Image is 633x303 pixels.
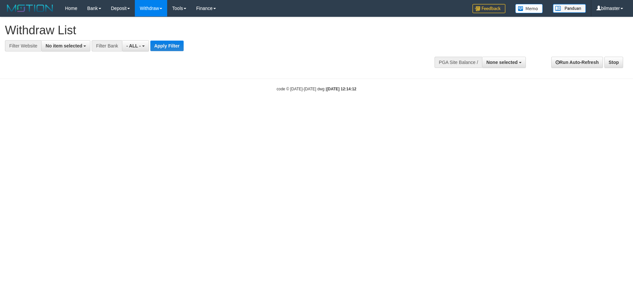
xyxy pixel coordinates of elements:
[551,57,603,68] a: Run Auto-Refresh
[5,40,41,51] div: Filter Website
[486,60,518,65] span: None selected
[482,57,526,68] button: None selected
[45,43,82,48] span: No item selected
[604,57,623,68] a: Stop
[5,3,55,13] img: MOTION_logo.png
[553,4,586,13] img: panduan.png
[92,40,122,51] div: Filter Bank
[515,4,543,13] img: Button%20Memo.svg
[150,41,184,51] button: Apply Filter
[126,43,141,48] span: - ALL -
[327,87,356,91] strong: [DATE] 12:14:12
[472,4,505,13] img: Feedback.jpg
[122,40,149,51] button: - ALL -
[277,87,356,91] small: code © [DATE]-[DATE] dwg |
[5,24,415,37] h1: Withdraw List
[435,57,482,68] div: PGA Site Balance /
[41,40,90,51] button: No item selected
